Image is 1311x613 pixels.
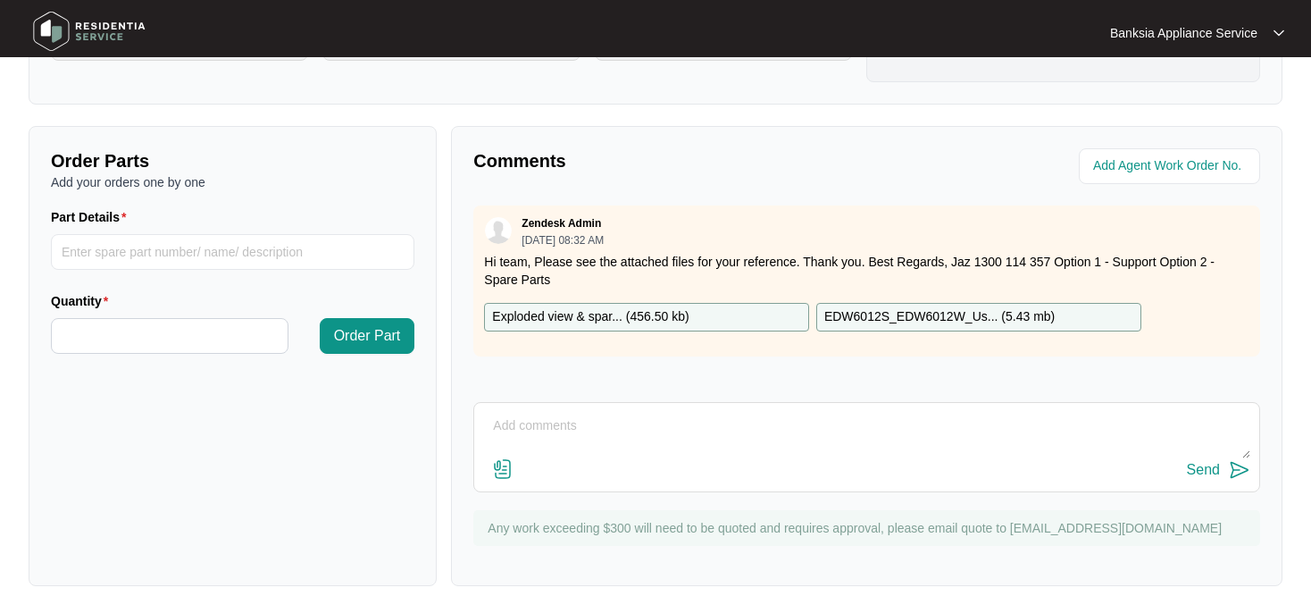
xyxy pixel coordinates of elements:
p: Order Parts [51,148,414,173]
p: Zendesk Admin [522,216,601,231]
img: send-icon.svg [1229,459,1250,481]
div: Send [1187,462,1220,478]
img: user.svg [485,217,512,244]
p: Hi team, Please see the attached files for your reference. Thank you. Best Regards, Jaz 1300 114 ... [484,253,1249,289]
button: Order Part [320,318,415,354]
img: file-attachment-doc.svg [492,458,514,480]
label: Quantity [51,292,115,310]
p: Exploded view & spar... ( 456.50 kb ) [492,307,689,327]
p: Comments [473,148,854,173]
input: Part Details [51,234,414,270]
img: residentia service logo [27,4,152,58]
p: [DATE] 08:32 AM [522,235,604,246]
input: Add Agent Work Order No. [1093,155,1249,177]
p: EDW6012S_EDW6012W_Us... ( 5.43 mb ) [824,307,1055,327]
button: Send [1187,458,1250,483]
span: Order Part [334,325,401,347]
input: Quantity [52,319,288,353]
img: dropdown arrow [1273,29,1284,38]
p: Any work exceeding $300 will need to be quoted and requires approval, please email quote to [EMAI... [488,519,1251,537]
label: Part Details [51,208,134,226]
p: Add your orders one by one [51,173,414,191]
p: Banksia Appliance Service [1110,24,1257,42]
